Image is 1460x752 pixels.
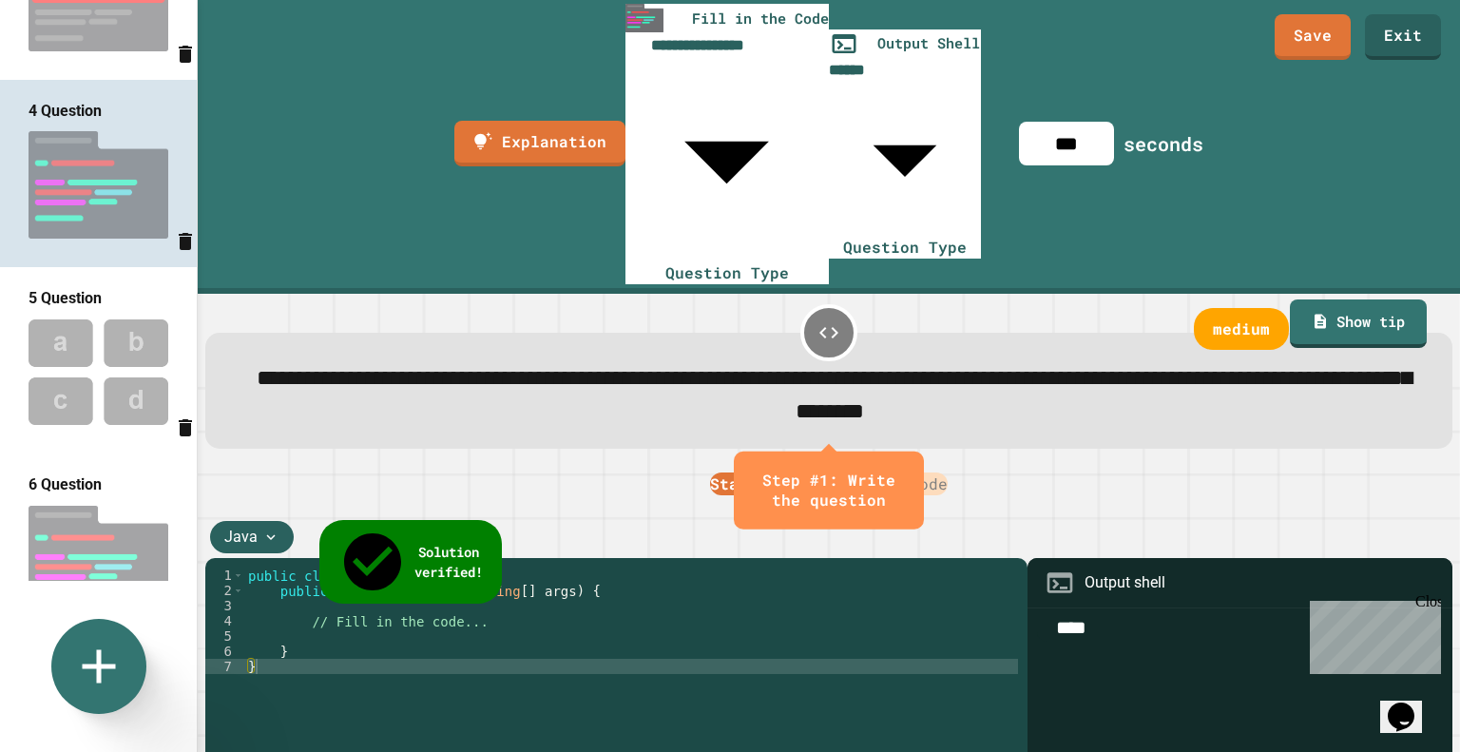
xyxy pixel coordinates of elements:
[1085,571,1165,594] div: Output shell
[174,222,197,259] button: Delete question
[8,8,131,121] div: Chat with us now!Close
[1275,14,1351,60] a: Save
[205,644,244,659] div: 6
[877,32,980,54] span: Output Shell
[625,4,663,32] img: ide-thumbnail.png
[233,583,243,598] span: Toggle code folding, rows 2 through 6
[1302,593,1441,674] iframe: chat widget
[1365,14,1441,60] a: Exit
[205,568,244,583] div: 1
[454,121,625,166] a: Explanation
[205,628,244,644] div: 5
[29,101,102,119] span: 4 Question
[29,289,102,307] span: 5 Question
[1194,308,1289,350] div: medium
[224,526,258,549] span: Java
[1290,299,1427,349] a: Show tip
[205,583,244,598] div: 2
[692,8,829,29] span: Fill in the Code
[1124,129,1203,158] div: seconds
[174,409,197,445] button: Delete question
[174,34,197,70] button: Delete question
[29,475,102,493] span: 6 Question
[233,568,243,583] span: Toggle code folding, rows 1 through 7
[843,237,967,257] span: Question Type
[212,471,1446,495] div: Platform
[753,471,905,511] div: Step #1: Write the question
[205,613,244,628] div: 4
[414,542,483,582] span: Solution verified!
[665,262,789,282] span: Question Type
[205,659,244,674] div: 7
[710,472,824,495] button: Starter Code
[205,598,244,613] div: 3
[1380,676,1441,733] iframe: chat widget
